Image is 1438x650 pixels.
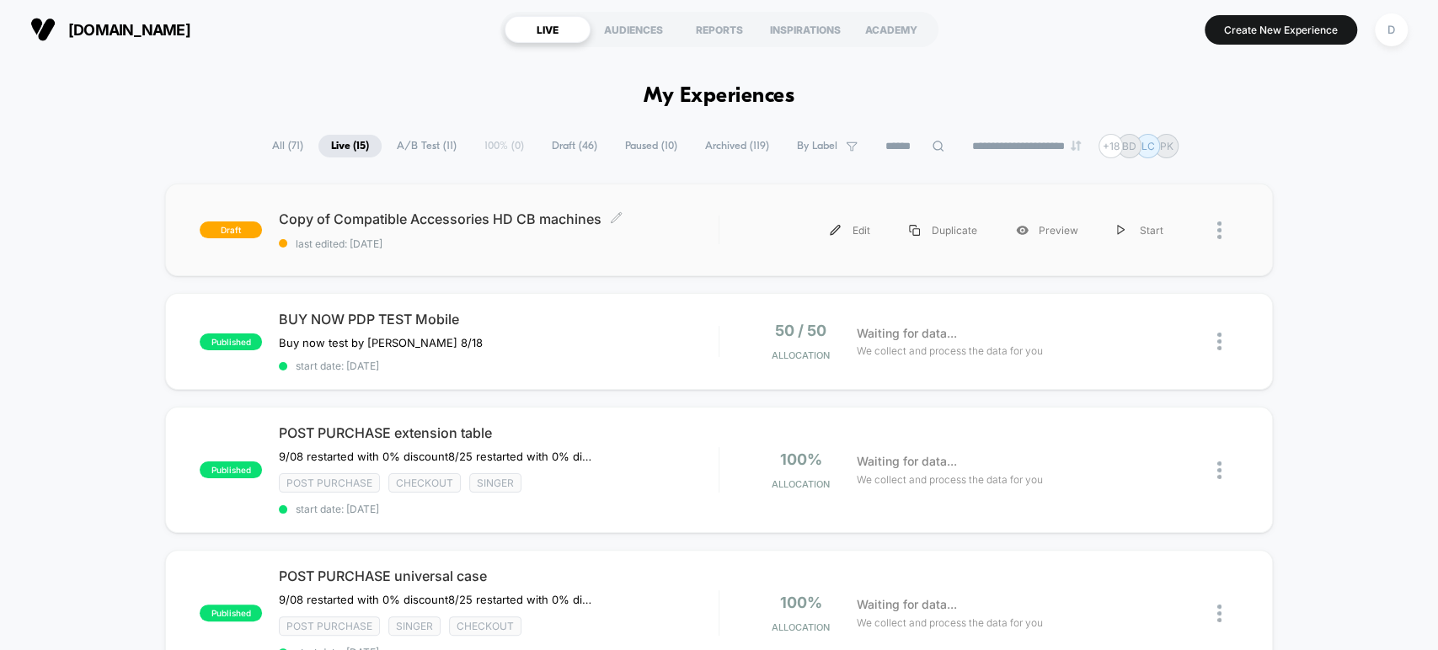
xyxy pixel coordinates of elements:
span: checkout [449,616,521,636]
div: LIVE [505,16,591,43]
span: Post Purchase [279,616,380,636]
span: We collect and process the data for you [857,615,1043,631]
img: menu [830,225,841,236]
span: 100% [779,594,821,611]
p: LC [1141,140,1155,152]
span: last edited: [DATE] [279,237,718,250]
span: Buy now test by [PERSON_NAME] 8/18 [279,336,483,349]
span: POST PURCHASE universal case [279,567,718,584]
div: Edit [810,211,890,249]
button: Create New Experience [1205,15,1357,45]
div: INSPIRATIONS [762,16,848,43]
span: POST PURCHASE extension table [279,424,718,441]
span: A/B Test ( 11 ) [384,135,469,157]
img: end [1071,141,1081,151]
span: All ( 71 ) [259,135,316,157]
span: Live ( 15 ) [318,135,382,157]
span: start date: [DATE] [279,360,718,372]
span: Allocation [772,349,830,361]
span: Paused ( 10 ) [612,135,690,157]
span: published [200,605,262,621]
span: 9/08 restarted with 0% discount﻿8/25 restarted with 0% discount due to Laborday promo [279,450,591,463]
div: Duplicate [890,211,997,249]
div: REPORTS [676,16,762,43]
span: Waiting for data... [857,452,957,471]
span: Waiting for data... [857,595,957,614]
img: close [1217,333,1221,350]
img: menu [1117,225,1125,236]
span: Singer [469,473,521,493]
img: close [1217,221,1221,239]
span: checkout [388,473,461,493]
button: D [1370,13,1413,47]
img: close [1217,461,1221,479]
span: Waiting for data... [857,324,957,343]
span: [DOMAIN_NAME] [68,21,190,39]
span: Allocation [772,478,830,490]
span: We collect and process the data for you [857,472,1043,487]
img: menu [909,225,920,236]
span: Copy of Compatible Accessories HD CB machines [279,210,718,227]
span: Allocation [772,621,830,633]
span: Post Purchase [279,473,380,493]
span: Singer [388,616,441,636]
span: Archived ( 119 ) [692,135,782,157]
span: By Label [797,140,837,152]
h1: My Experiences [644,84,794,109]
img: close [1217,605,1221,622]
span: BUY NOW PDP TEST Mobile [279,311,718,328]
img: Visually logo [30,17,56,42]
span: We collect and process the data for you [857,343,1043,359]
div: Start [1098,211,1183,249]
p: BD [1122,140,1136,152]
span: Draft ( 46 ) [539,135,610,157]
span: published [200,333,262,350]
span: draft [200,221,262,238]
span: published [200,461,262,478]
button: [DOMAIN_NAME] [25,16,195,43]
span: 100% [779,450,821,468]
div: ACADEMY [848,16,934,43]
div: Preview [997,211,1098,249]
span: start date: [DATE] [279,503,718,515]
div: + 18 [1099,134,1123,158]
p: PK [1160,140,1173,152]
span: 9/08 restarted with 0% discount8/25 restarted with 0% discount due to Laborday promo10% off 6% CR... [279,593,591,606]
span: 50 / 50 [775,322,826,339]
div: AUDIENCES [591,16,676,43]
div: D [1375,13,1408,46]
